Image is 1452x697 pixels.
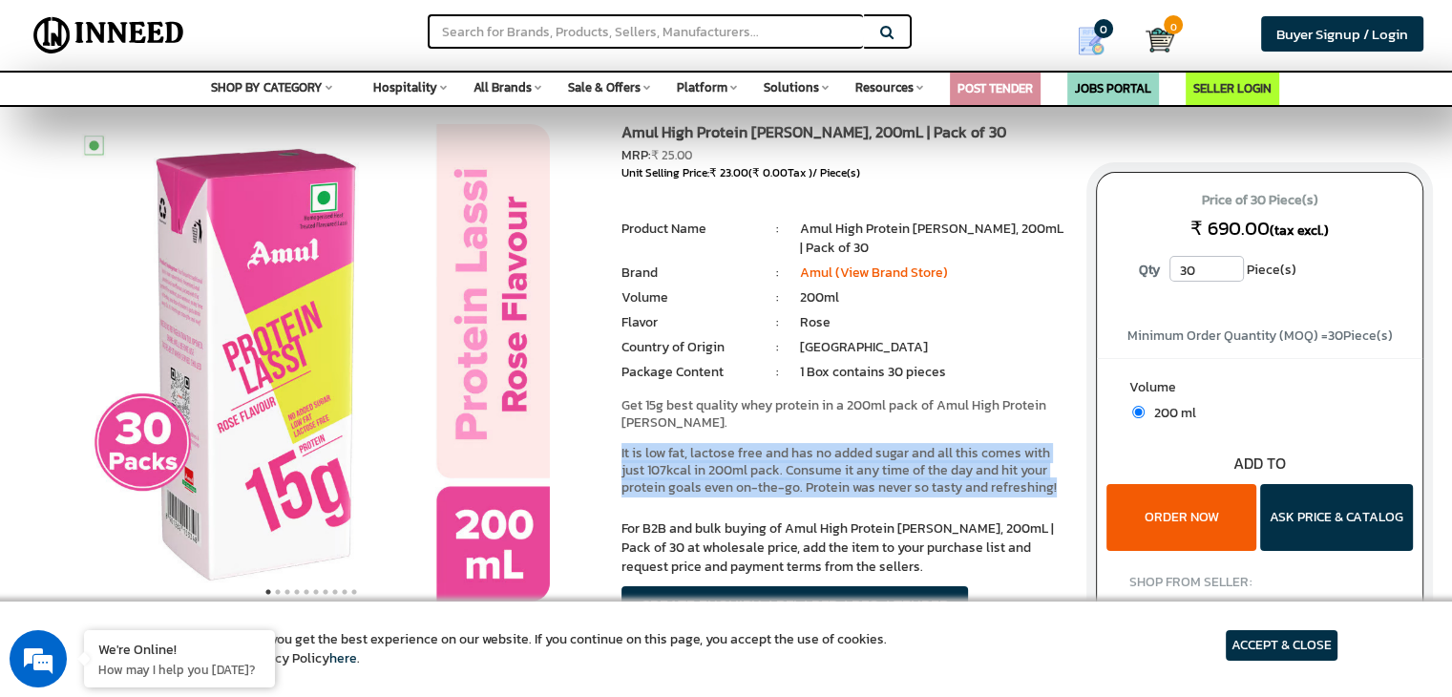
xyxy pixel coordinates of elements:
span: ₹ 23.00 [709,164,748,181]
li: Volume [621,288,755,307]
div: Minimize live chat window [313,10,359,55]
button: 8 [330,582,340,602]
li: : [755,288,800,307]
div: Unit Selling Price: ( Tax ) [621,165,1067,181]
span: / Piece(s) [812,164,860,181]
div: ADD TO [1097,453,1422,475]
span: 30 [1328,326,1343,346]
button: 6 [311,582,321,602]
span: Price of 30 Piece(s) [1115,185,1404,216]
span: Solutions [764,78,819,96]
span: Hospitality [373,78,437,96]
img: Amul High Protein Rose Lassi, 200mL [73,124,550,602]
img: Inneed.Market [26,11,192,59]
span: ₹ 0.00 [752,164,788,181]
li: Brand [621,264,755,283]
a: POST TENDER [957,79,1033,97]
span: (tax excl.) [1270,221,1329,241]
a: SELLER LOGIN [1193,79,1272,97]
button: ORDER NOW [1106,484,1256,551]
h1: Amul High Protein [PERSON_NAME], 200mL | Pack of 30 [621,124,1067,146]
img: Cart [1146,26,1174,54]
span: Piece(s) [1247,256,1296,285]
article: We use cookies to ensure you get the best experience on our website. If you continue on this page... [115,630,887,668]
label: Qty [1129,256,1169,285]
p: How may I help you today? [98,661,261,678]
button: ASK PRICE & CATALOG [1260,484,1413,551]
span: All Brands [473,78,532,96]
li: : [755,220,800,239]
textarea: Type your message and hit 'Enter' [10,481,364,548]
li: : [755,363,800,382]
li: 200ml [800,288,1067,307]
li: Country of Origin [621,338,755,357]
li: [GEOGRAPHIC_DATA] [800,338,1067,357]
li: Amul High Protein [PERSON_NAME], 200mL | Pack of 30 [800,220,1067,258]
h4: SHOP FROM SELLER: [1129,575,1390,589]
a: here [329,648,357,668]
li: Product Name [621,220,755,239]
p: For B2B and bulk buying of Amul High Protein [PERSON_NAME], 200mL | Pack of 30 at wholesale price... [621,519,1067,577]
span: Minimum Order Quantity (MOQ) = Piece(s) [1127,326,1393,346]
span: Platform [677,78,727,96]
div: MRP: [621,146,1067,165]
li: Package Content [621,363,755,382]
span: ₹ 25.00 [651,146,692,164]
li: 1 Box contains 30 pieces [800,363,1067,382]
a: KLS TRADECOM (View Seller) [GEOGRAPHIC_DATA], [GEOGRAPHIC_DATA] Verified Seller [1139,598,1380,670]
span: 0 [1094,19,1113,38]
a: my Quotes 0 [1051,19,1146,63]
li: Rose [800,313,1067,332]
li: Flavor [621,313,755,332]
li: : [755,264,800,283]
span: Buyer Signup / Login [1276,23,1408,45]
a: Buyer Signup / Login [1261,16,1423,52]
button: 3 [283,582,292,602]
span: Sale & Offers [568,78,641,96]
span: 0 [1164,15,1183,34]
button: 4 [292,582,302,602]
label: Volume [1129,378,1390,402]
img: Show My Quotes [1077,27,1105,55]
a: Amul (View Brand Store) [800,263,948,283]
div: Chat with us now [99,107,321,132]
li: : [755,338,800,357]
img: salesiqlogo_leal7QplfZFryJ6FIlVepeu7OftD7mt8q6exU6-34PB8prfIgodN67KcxXM9Y7JQ_.png [132,461,145,473]
span: 200 ml [1145,403,1196,423]
button: 1 [263,582,273,602]
button: 9 [340,582,349,602]
button: 10 [349,582,359,602]
span: ₹ 690.00 [1190,214,1270,243]
img: logo_Zg8I0qSkbAqR2WFHt3p6CTuqpyXMFPubPcD2OT02zFN43Cy9FUNNG3NEPhM_Q1qe_.png [32,115,80,125]
a: JOBS PORTAL [1075,79,1151,97]
a: Cart 0 [1146,19,1160,61]
li: : [755,313,800,332]
input: Search for Brands, Products, Sellers, Manufacturers... [428,14,863,49]
p: It is low fat, lactose free and has no added sugar and all this comes with just 107kcal in 200ml ... [621,445,1067,496]
div: We're Online! [98,640,261,658]
em: Driven by SalesIQ [150,460,242,474]
button: CREATE ENQUIRY / RFI / RFP / RFQ / TENDER [621,586,968,625]
article: ACCEPT & CLOSE [1226,630,1337,661]
button: 7 [321,582,330,602]
span: KLS TRADECOM [1139,598,1313,618]
button: 2 [273,582,283,602]
span: We're online! [111,221,263,413]
p: Get 15g best quality whey protein in a 200ml pack of Amul High Protein [PERSON_NAME]. [621,397,1067,432]
span: SHOP BY CATEGORY [211,78,323,96]
span: Resources [855,78,914,96]
button: 5 [302,582,311,602]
